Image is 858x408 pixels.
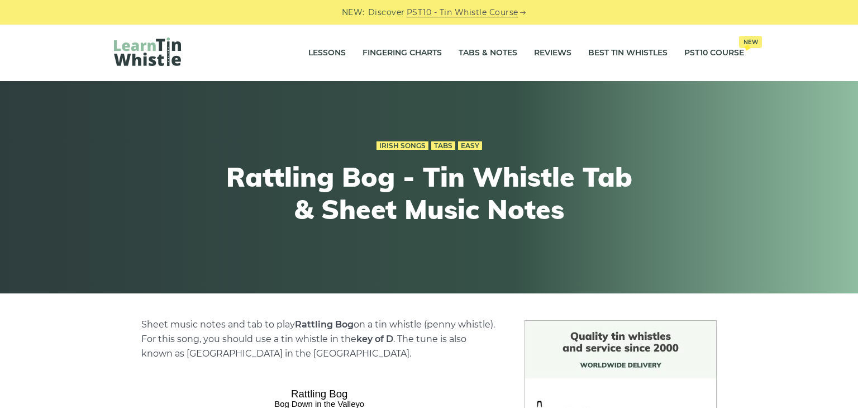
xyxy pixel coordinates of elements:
a: Lessons [308,39,346,67]
strong: Rattling Bog [295,319,354,330]
a: Best Tin Whistles [588,39,668,67]
strong: key of D [356,334,393,344]
a: Tabs [431,141,455,150]
a: Irish Songs [376,141,428,150]
img: LearnTinWhistle.com [114,37,181,66]
a: PST10 CourseNew [684,39,744,67]
span: New [739,36,762,48]
a: Tabs & Notes [459,39,517,67]
a: Reviews [534,39,571,67]
a: Fingering Charts [363,39,442,67]
p: Sheet music notes and tab to play on a tin whistle (penny whistle). For this song, you should use... [141,317,498,361]
a: Easy [458,141,482,150]
h1: Rattling Bog - Tin Whistle Tab & Sheet Music Notes [223,161,635,225]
